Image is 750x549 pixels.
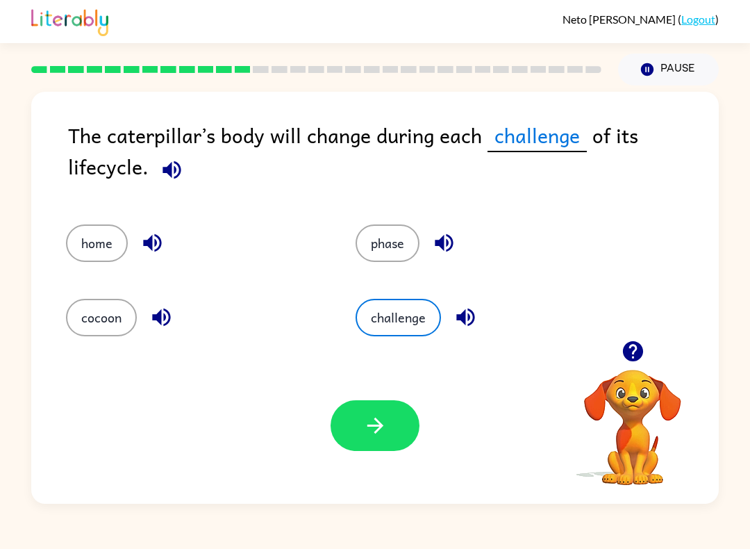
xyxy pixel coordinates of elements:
button: Pause [618,54,719,85]
div: The caterpillar’s body will change during each of its lifecycle. [68,120,719,197]
video: Your browser must support playing .mp4 files to use Literably. Please try using another browser. [563,348,702,487]
button: phase [356,224,419,262]
button: home [66,224,128,262]
button: cocoon [66,299,137,336]
div: ( ) [562,13,719,26]
span: Neto [PERSON_NAME] [562,13,678,26]
span: challenge [487,120,587,152]
img: Literably [31,6,108,36]
a: Logout [681,13,715,26]
button: challenge [356,299,441,336]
